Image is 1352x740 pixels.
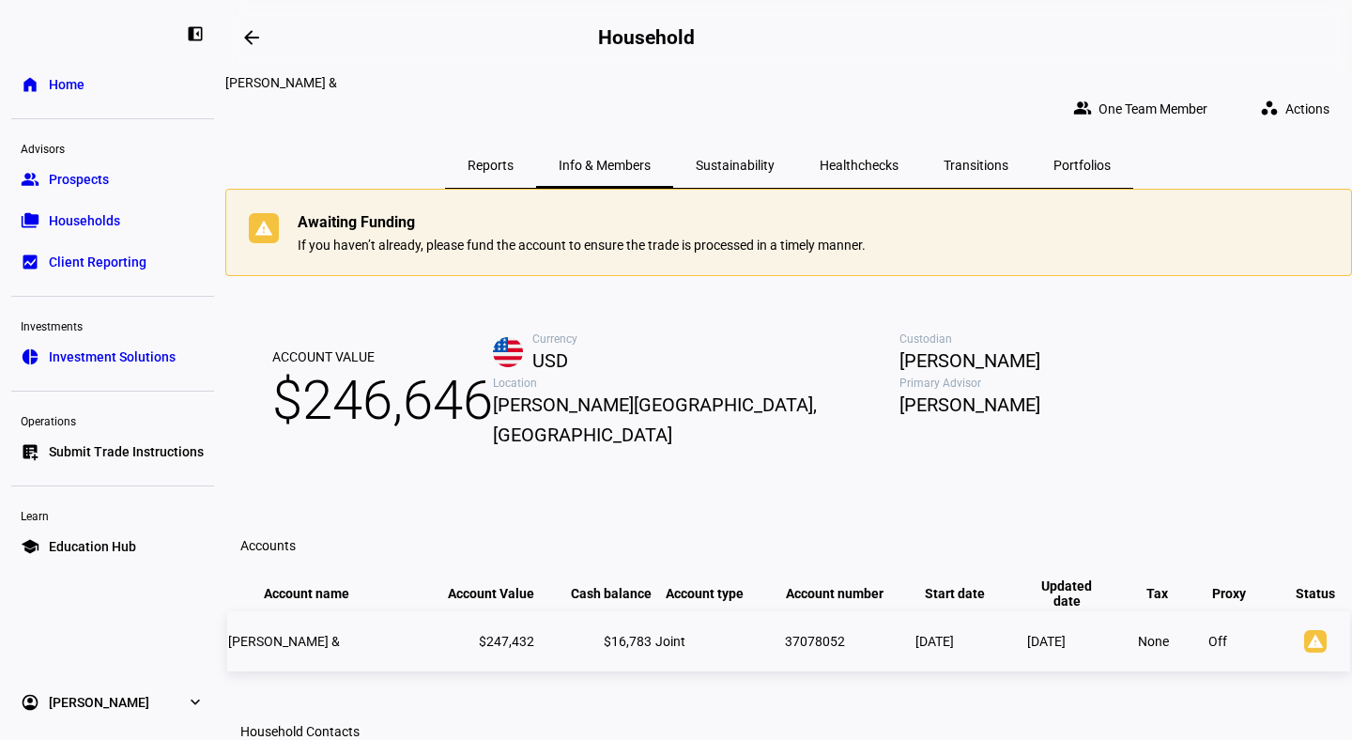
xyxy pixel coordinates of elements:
[1230,90,1352,128] eth-quick-actions: Actions
[944,159,1008,172] span: Transitions
[11,66,214,103] a: homeHome
[11,338,214,376] a: pie_chartInvestment Solutions
[49,693,149,712] span: [PERSON_NAME]
[11,134,214,161] div: Advisors
[785,634,845,649] span: 37078052
[1260,99,1279,117] mat-icon: workspaces
[49,211,120,230] span: Households
[225,75,1352,90] div: Brandon Russell &
[240,26,263,49] mat-icon: arrow_backwards
[11,161,214,198] a: groupProspects
[493,390,899,450] span: [PERSON_NAME][GEOGRAPHIC_DATA], [GEOGRAPHIC_DATA]
[49,253,146,271] span: Client Reporting
[253,213,275,236] mat-icon: warning
[925,586,1013,601] span: Start date
[1058,90,1230,128] button: One Team Member
[420,586,534,601] span: Account Value
[1304,630,1327,653] mat-icon: warning
[914,611,1024,671] td: [DATE]
[666,586,772,601] span: Account type
[604,634,652,649] span: $16,783
[696,159,775,172] span: Sustainability
[655,634,685,649] span: Joint
[1053,159,1111,172] span: Portfolios
[1146,586,1196,601] span: Tax
[1285,90,1329,128] span: Actions
[21,347,39,366] eth-mat-symbol: pie_chart
[49,75,84,94] span: Home
[899,346,1306,376] span: [PERSON_NAME]
[228,634,340,649] span: [PERSON_NAME] &
[1138,634,1169,649] span: None
[1026,611,1136,671] td: [DATE]
[820,159,899,172] span: Healthchecks
[21,537,39,556] eth-mat-symbol: school
[49,537,136,556] span: Education Hub
[11,407,214,433] div: Operations
[899,377,1306,390] span: Primary Advisor
[11,312,214,338] div: Investments
[598,26,694,49] h2: Household
[479,634,534,649] span: $247,432
[186,24,205,43] eth-mat-symbol: left_panel_close
[240,538,296,553] eth-data-table-title: Accounts
[1212,586,1274,601] span: Proxy
[1282,586,1349,601] span: Status
[49,347,176,366] span: Investment Solutions
[272,365,493,435] span: $246,646
[21,170,39,189] eth-mat-symbol: group
[21,211,39,230] eth-mat-symbol: folder_copy
[532,332,899,346] span: Currency
[1073,99,1092,117] mat-icon: group
[272,348,493,365] span: Account Value
[532,346,899,376] span: USD
[264,586,377,601] span: Account name
[298,238,866,253] div: If you haven’t already, please fund the account to ensure the trade is processed in a timely manner.
[786,586,912,601] span: Account number
[298,213,415,232] span: Awaiting Funding
[1027,578,1135,609] span: Updated date
[21,75,39,94] eth-mat-symbol: home
[240,724,360,739] h3: Household Contacts
[1245,90,1352,128] button: Actions
[186,693,205,712] eth-mat-symbol: expand_more
[49,442,204,461] span: Submit Trade Instructions
[543,586,652,601] span: Cash balance
[468,159,514,172] span: Reports
[49,170,109,189] span: Prospects
[1208,634,1227,649] span: Off
[11,501,214,528] div: Learn
[559,159,651,172] span: Info & Members
[21,693,39,712] eth-mat-symbol: account_circle
[899,390,1306,420] span: [PERSON_NAME]
[11,243,214,281] a: bid_landscapeClient Reporting
[11,202,214,239] a: folder_copyHouseholds
[899,332,1306,346] span: Custodian
[493,377,899,390] span: Location
[21,253,39,271] eth-mat-symbol: bid_landscape
[21,442,39,461] eth-mat-symbol: list_alt_add
[1098,90,1207,128] span: One Team Member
